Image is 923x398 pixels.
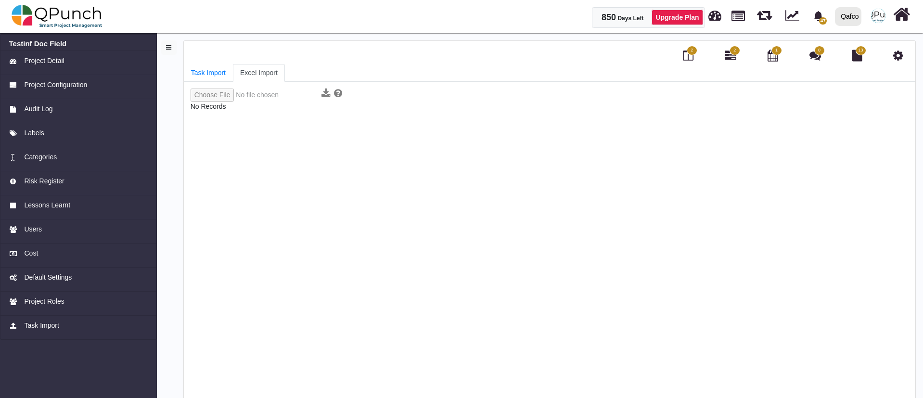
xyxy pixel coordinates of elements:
[831,0,865,32] a: Qafco
[813,11,823,21] svg: bell fill
[24,176,64,186] span: Risk Register
[871,9,885,23] img: avatar
[768,50,778,61] i: Calendar
[757,5,772,21] span: Iteration
[191,103,226,110] span: No Records
[24,248,38,258] span: Cost
[184,64,233,82] a: Task Import
[731,6,745,21] span: Projects
[9,39,148,48] a: Testinf doc field
[24,200,70,210] span: Lessons Learnt
[775,47,778,54] span: 1
[858,47,863,54] span: 13
[24,104,52,114] span: Audit Log
[708,6,721,20] span: Dashboard
[809,50,821,61] i: Punch Discussion
[321,89,331,98] i: Download
[819,17,827,25] span: 47
[334,89,342,98] i: Excel Import
[865,0,891,31] a: avatar
[893,5,910,24] i: Home
[733,47,736,54] span: 2
[808,0,831,31] a: bell fill47
[24,296,64,307] span: Project Roles
[233,64,285,82] a: Excel Import
[841,8,859,25] div: Qafco
[871,9,885,23] span: QPunch Support
[617,15,643,22] span: Days Left
[780,0,808,32] div: Dynamic Report
[818,47,820,54] span: 0
[652,10,703,25] a: Upgrade Plan
[24,152,57,162] span: Categories
[725,50,736,61] i: Gantt
[810,7,827,25] div: Notification
[24,128,44,138] span: Labels
[12,2,103,31] img: qpunch-sp.fa6292f.png
[24,80,87,90] span: Project Configuration
[331,89,342,102] a: Help
[24,272,72,282] span: Default Settings
[683,50,693,61] i: Board
[852,50,862,61] i: Document Library
[691,47,693,54] span: 2
[24,321,59,331] span: Task Import
[24,56,64,66] span: Project Detail
[725,53,736,61] a: 2
[318,89,331,102] a: Download
[602,13,616,22] span: 850
[24,224,42,234] span: Users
